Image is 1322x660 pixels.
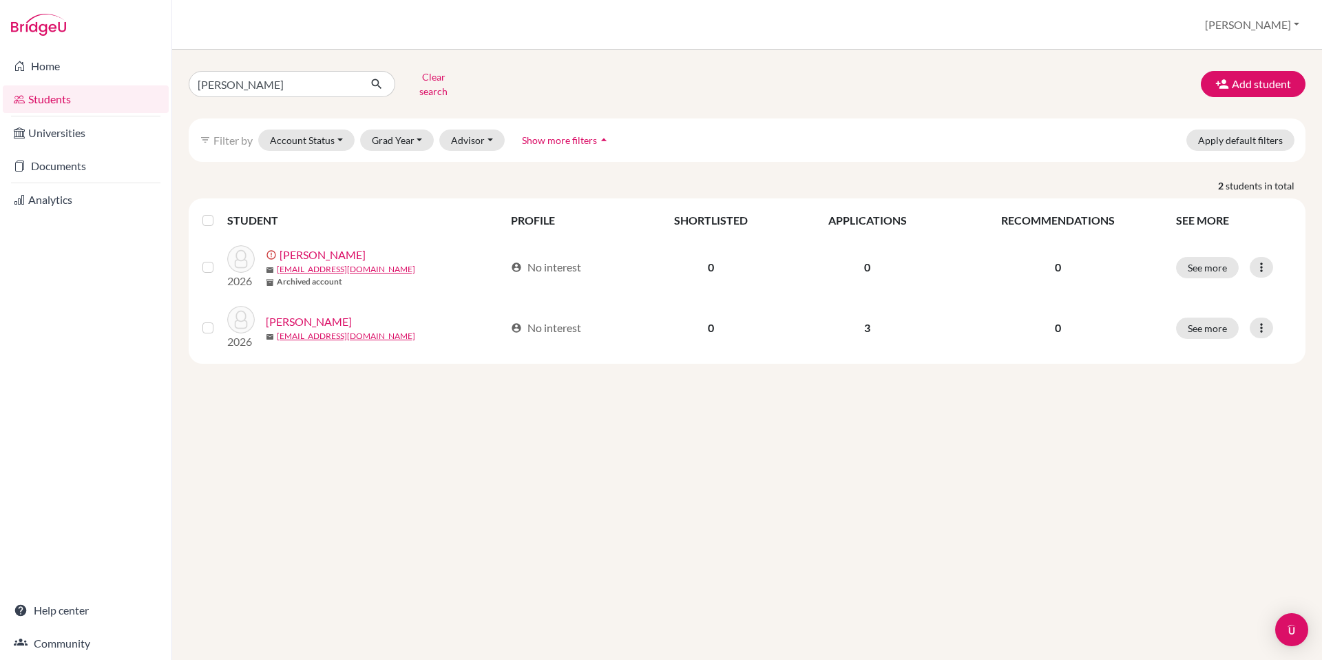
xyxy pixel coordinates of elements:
[511,320,581,336] div: No interest
[189,71,359,97] input: Find student by name...
[227,306,255,333] img: Ramirez, Jillian
[266,333,274,341] span: mail
[1176,257,1239,278] button: See more
[503,204,635,237] th: PROFILE
[787,298,947,358] td: 3
[956,320,1160,336] p: 0
[948,204,1168,237] th: RECOMMENDATIONS
[1218,178,1226,193] strong: 2
[635,237,787,298] td: 0
[1226,178,1305,193] span: students in total
[227,245,255,273] img: Ramirez, Jillian
[227,333,255,350] p: 2026
[266,313,352,330] a: [PERSON_NAME]
[1199,12,1305,38] button: [PERSON_NAME]
[787,204,947,237] th: APPLICATIONS
[522,134,597,146] span: Show more filters
[11,14,66,36] img: Bridge-U
[3,597,169,624] a: Help center
[280,247,366,263] a: [PERSON_NAME]
[3,52,169,80] a: Home
[1201,71,1305,97] button: Add student
[597,133,611,147] i: arrow_drop_up
[956,259,1160,276] p: 0
[266,266,274,274] span: mail
[277,330,415,342] a: [EMAIL_ADDRESS][DOMAIN_NAME]
[3,186,169,214] a: Analytics
[266,249,280,260] span: error_outline
[3,85,169,113] a: Students
[1275,613,1308,646] div: Open Intercom Messenger
[511,322,522,333] span: account_circle
[511,262,522,273] span: account_circle
[635,298,787,358] td: 0
[3,630,169,657] a: Community
[439,130,505,151] button: Advisor
[277,276,342,288] b: Archived account
[510,130,622,151] button: Show more filtersarrow_drop_up
[258,130,355,151] button: Account Status
[1168,204,1300,237] th: SEE MORE
[1176,318,1239,339] button: See more
[3,152,169,180] a: Documents
[1186,130,1294,151] button: Apply default filters
[3,119,169,147] a: Universities
[395,66,472,102] button: Clear search
[277,263,415,276] a: [EMAIL_ADDRESS][DOMAIN_NAME]
[635,204,787,237] th: SHORTLISTED
[360,130,434,151] button: Grad Year
[787,237,947,298] td: 0
[200,134,211,145] i: filter_list
[266,278,274,287] span: inventory_2
[511,259,581,276] div: No interest
[227,204,503,237] th: STUDENT
[227,273,255,289] p: 2026
[213,134,253,147] span: Filter by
